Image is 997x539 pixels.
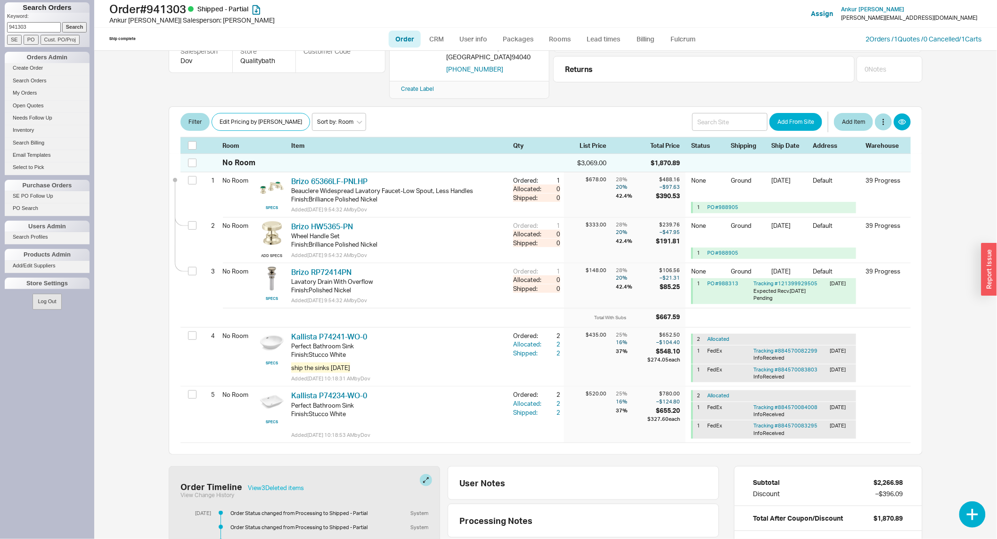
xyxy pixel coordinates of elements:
[564,221,606,228] div: $333.00
[811,9,834,18] button: Assign
[260,331,284,355] img: aab91860_rgb_pjugfr
[5,52,90,63] div: Orders Admin
[260,176,284,200] img: 65366LF-PNLHP_HI5365-PNMC_CONFIG_w2nsbm
[691,141,725,150] div: Status
[692,113,768,131] input: Search Site
[647,347,680,355] div: $548.10
[616,282,657,291] div: 42.4 %
[753,489,780,499] div: Discount
[753,288,826,295] div: Expected Recv.
[664,31,703,48] a: Fulcrum
[291,277,506,286] div: Lavatory Drain With Overflow
[291,177,368,186] a: Brizo 65366LF-PNLHP
[697,204,703,211] div: 1
[203,172,215,188] div: 1
[407,510,428,516] div: System
[616,221,654,228] div: 28 %
[5,76,90,86] a: Search Orders
[753,404,817,410] a: Tracking #884570084008
[180,47,221,56] div: Salesperson
[842,6,905,13] span: Ankur [PERSON_NAME]
[589,312,631,322] div: Total With Subs
[513,185,543,193] div: Allocated:
[291,431,506,439] div: Added [DATE] 10:18:53 AM by Dov
[647,415,680,423] div: $327.60 each
[866,141,903,150] div: Warehouse
[230,510,387,516] div: Order Status changed from Processing to Shipped - Partial
[697,404,703,418] div: 1
[222,141,256,150] div: Room
[830,347,852,362] div: [DATE]
[753,430,785,436] span: InfoReceived
[564,267,606,274] div: $148.00
[771,267,807,279] div: [DATE]
[446,44,538,61] div: MOUNTAIN VIEW , [GEOGRAPHIC_DATA] 94040
[446,65,503,73] button: [PHONE_NUMBER]
[813,221,860,234] div: Default
[834,113,873,131] button: Add Item
[220,116,302,128] span: Edit Pricing by [PERSON_NAME]
[513,193,543,202] div: Shipped:
[707,204,738,210] a: PO #988905
[543,221,560,230] div: 1
[41,35,80,45] input: Cust. PO/Proj
[513,408,560,417] button: Shipped:2
[616,176,654,183] div: 28 %
[197,5,248,13] span: Shipped - Partial
[697,366,703,381] div: 1
[769,113,822,131] button: Add From Site
[291,222,353,231] a: Brizo HW5365-PN
[543,176,560,185] div: 1
[865,64,886,74] div: 0 Note s
[616,338,646,346] div: 16 %
[651,158,680,168] div: $1,870.89
[5,203,90,213] a: PO Search
[543,284,560,293] div: 0
[291,186,506,195] div: Beauclere Widespread Lavatory Faucet-Low Spout, Less Handles
[452,31,494,48] a: User info
[203,386,215,402] div: 5
[513,349,543,357] div: Shipped:
[222,263,256,279] div: No Room
[203,328,215,344] div: 4
[513,284,543,293] div: Shipped:
[459,515,707,526] div: Processing Notes
[240,56,288,65] div: Qualitybath
[230,524,387,531] div: Order Status changed from Processing to Shipped - Partial
[616,228,654,236] div: 20 %
[813,141,860,150] div: Address
[7,13,90,22] p: Keyword:
[180,482,242,492] div: Order Timeline
[959,35,982,43] a: /1Carts
[5,261,90,271] a: Add/Edit Suppliers
[616,192,654,200] div: 42.4 %
[731,141,766,150] div: Shipping
[513,221,543,230] div: Ordered:
[222,172,256,188] div: No Room
[291,267,351,277] a: Brizo RP72414PN
[707,347,722,354] span: FedEx
[203,263,215,279] div: 3
[866,267,903,275] div: 39 Progress
[707,422,722,429] span: FedEx
[291,232,506,240] div: Wheel Handle Set
[212,113,310,131] button: Edit Pricing by [PERSON_NAME]
[459,478,715,488] div: User Notes
[33,294,61,309] button: Log Out
[616,347,646,355] div: 37 %
[866,176,903,185] div: 39 Progress
[222,217,256,233] div: No Room
[13,115,52,121] span: Needs Follow Up
[513,408,543,417] div: Shipped:
[656,228,680,236] div: – $47.95
[830,280,852,302] div: [DATE]
[697,336,703,343] div: 2
[707,366,722,373] span: FedEx
[697,249,703,257] div: 1
[616,331,646,338] div: 25 %
[260,390,284,414] img: aab91858_rgb_bivjkp
[543,390,560,399] div: 2
[564,331,606,338] div: $435.00
[109,16,501,25] div: Ankur [PERSON_NAME] | Salesperson: [PERSON_NAME]
[62,22,87,32] input: Search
